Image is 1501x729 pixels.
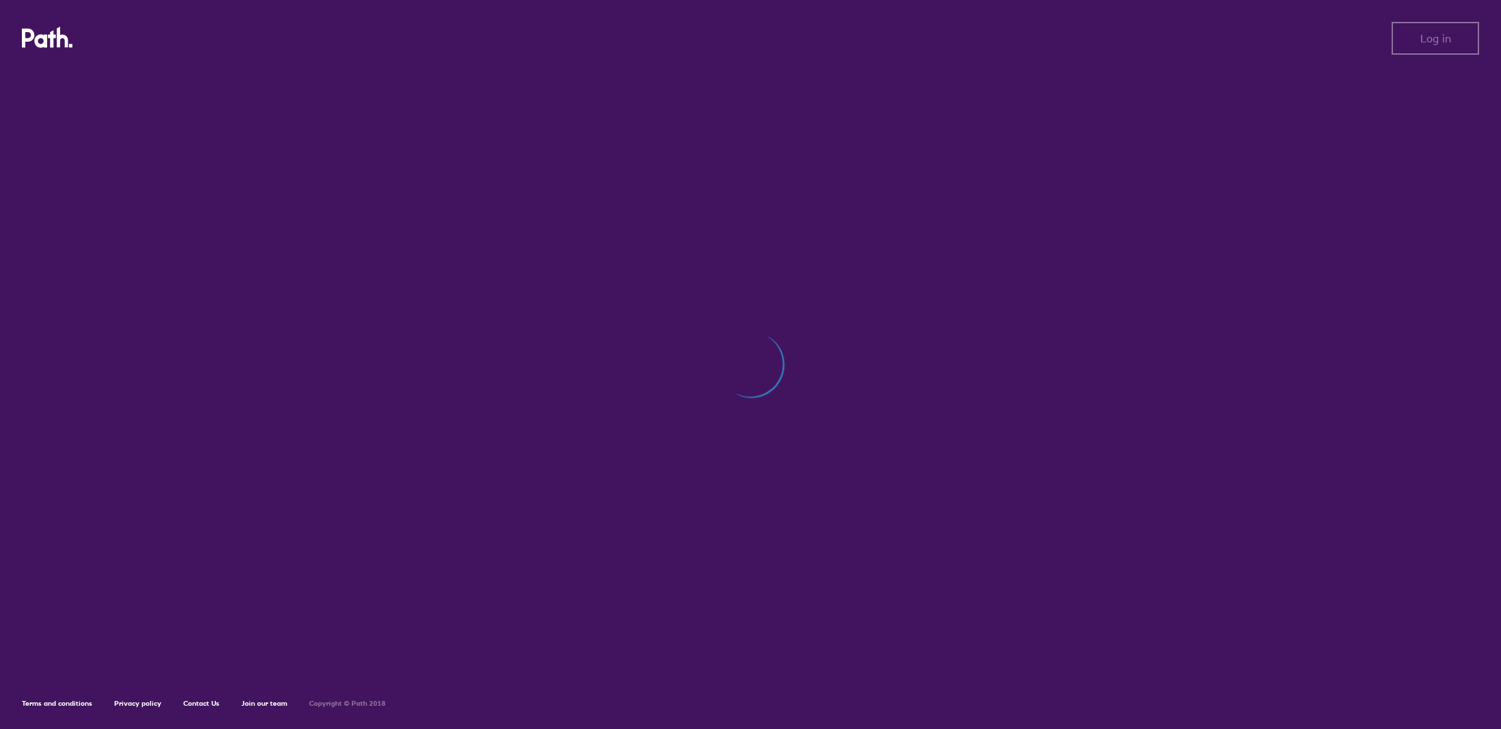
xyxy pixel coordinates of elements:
a: Privacy policy [114,699,161,708]
span: Log in [1420,32,1451,44]
a: Join our team [241,699,287,708]
a: Terms and conditions [22,699,92,708]
button: Log in [1392,22,1479,55]
h6: Copyright © Path 2018 [309,700,386,708]
a: Contact Us [183,699,220,708]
